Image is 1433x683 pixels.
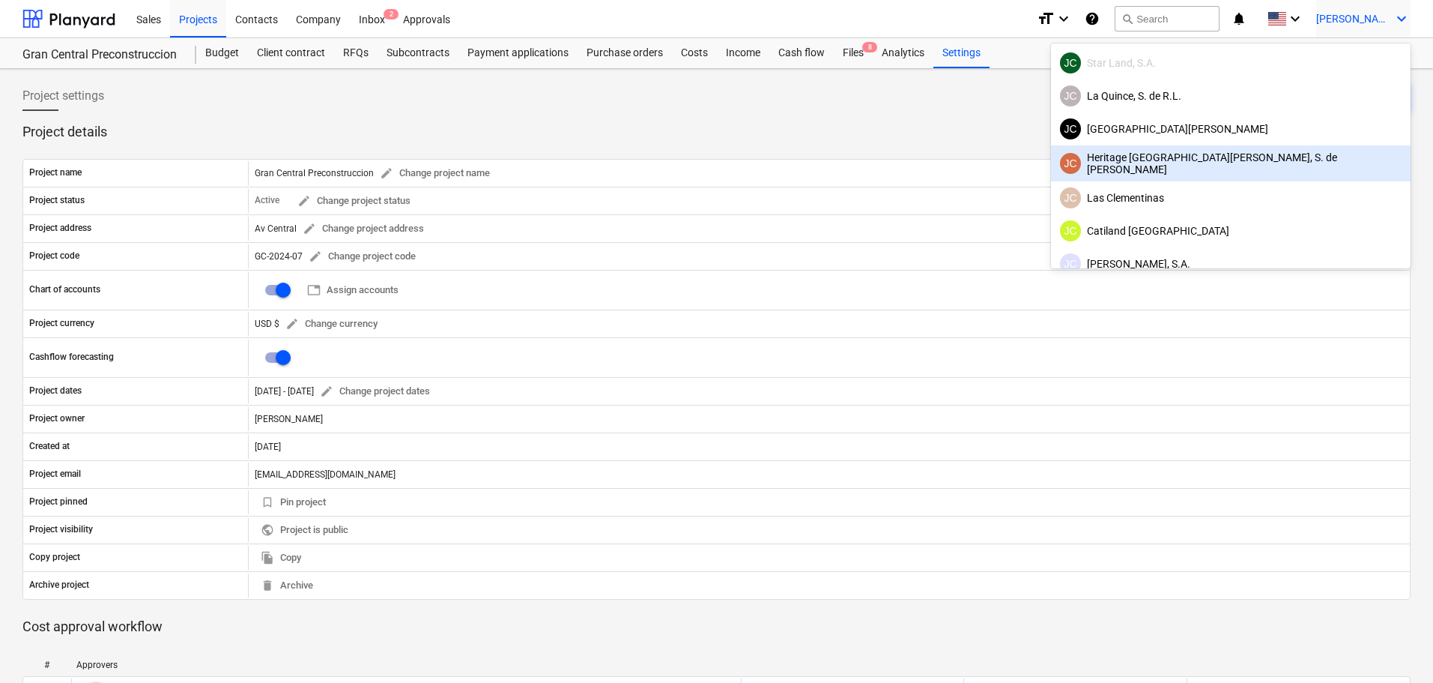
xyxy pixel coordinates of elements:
div: [GEOGRAPHIC_DATA][PERSON_NAME] [1060,118,1402,139]
span: JC [1064,225,1076,237]
span: JC [1064,192,1076,204]
div: Star Land, S.A. [1060,52,1402,73]
div: Javier Cattan [1060,118,1081,139]
span: JC [1064,123,1076,135]
div: [PERSON_NAME], S.A. [1060,253,1402,274]
div: Javier Cattan [1060,253,1081,274]
div: Heritage [GEOGRAPHIC_DATA][PERSON_NAME], S. de [PERSON_NAME] [1060,151,1402,175]
span: JC [1064,157,1076,169]
span: JC [1064,258,1076,270]
iframe: Chat Widget [1358,611,1433,683]
div: Javier Cattan [1060,187,1081,208]
div: Javier Cattan [1060,220,1081,241]
span: JC [1064,90,1076,102]
div: Javier Cattan [1060,85,1081,106]
div: La Quince, S. de R.L. [1060,85,1402,106]
div: Las Clementinas [1060,187,1402,208]
div: Javier Cattan [1060,153,1081,174]
div: Javier Cattan [1060,52,1081,73]
div: Catiland [GEOGRAPHIC_DATA] [1060,220,1402,241]
span: JC [1064,57,1076,69]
